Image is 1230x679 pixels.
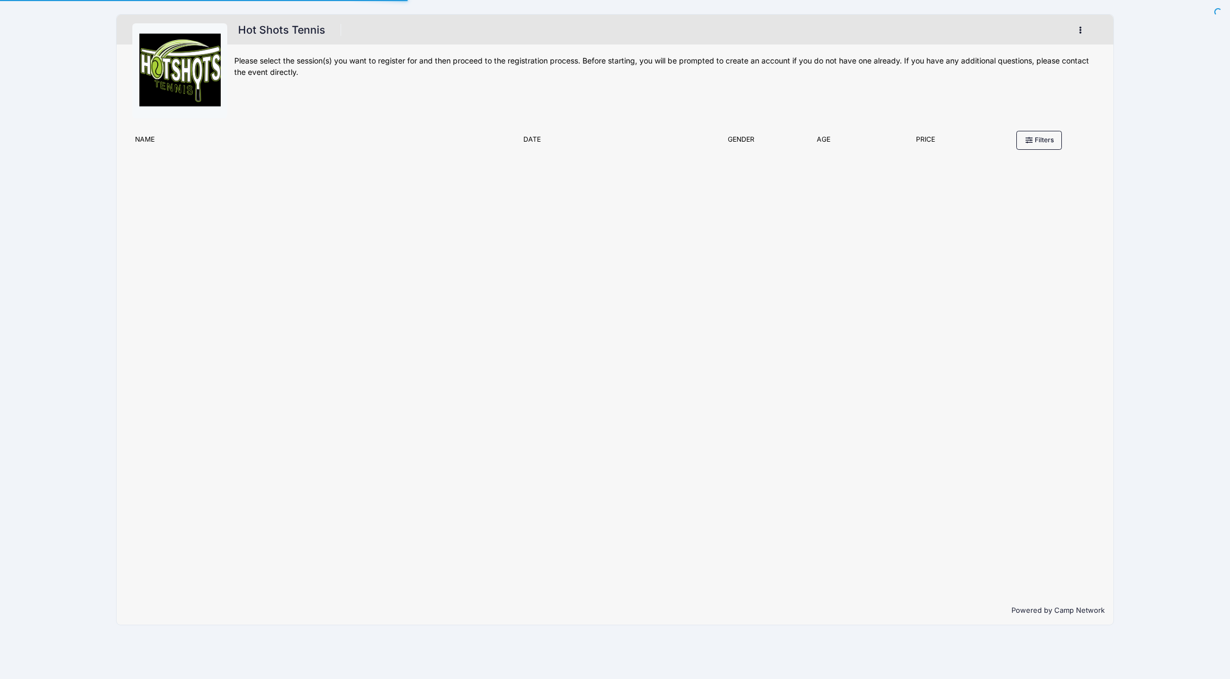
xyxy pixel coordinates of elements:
p: Powered by Camp Network [125,605,1105,616]
div: Name [130,135,518,150]
div: Please select the session(s) you want to register for and then proceed to the registration proces... [234,55,1098,78]
div: Price [867,135,984,150]
img: logo [139,30,221,112]
div: Age [780,135,867,150]
h1: Hot Shots Tennis [234,21,329,40]
div: Date [518,135,702,150]
div: Gender [702,135,780,150]
button: Filters [1016,131,1062,149]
